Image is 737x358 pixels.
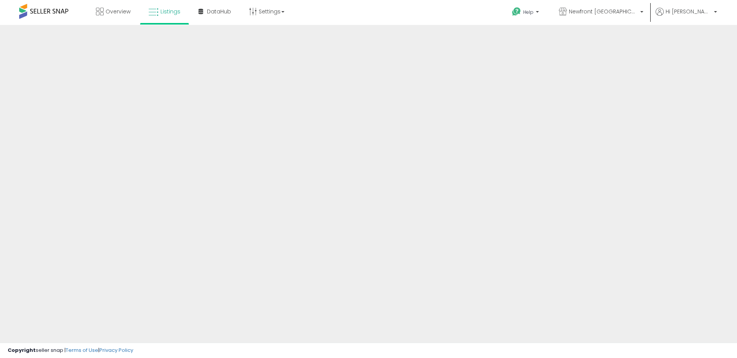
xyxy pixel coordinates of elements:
[207,8,231,15] span: DataHub
[106,8,131,15] span: Overview
[160,8,180,15] span: Listings
[506,1,547,25] a: Help
[666,8,712,15] span: Hi [PERSON_NAME]
[523,9,534,15] span: Help
[656,8,717,25] a: Hi [PERSON_NAME]
[512,7,521,16] i: Get Help
[569,8,638,15] span: Newfront [GEOGRAPHIC_DATA]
